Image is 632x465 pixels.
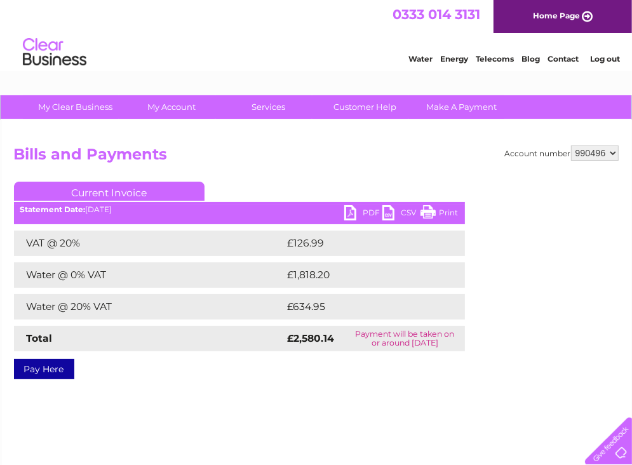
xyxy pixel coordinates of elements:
a: Energy [440,54,468,64]
td: VAT @ 20% [14,231,285,256]
a: Blog [521,54,540,64]
a: Water [408,54,433,64]
img: logo.png [22,33,87,72]
td: £1,818.20 [285,262,444,288]
a: Pay Here [14,359,74,379]
a: Log out [590,54,620,64]
td: Water @ 20% VAT [14,294,285,320]
td: £634.95 [285,294,443,320]
a: My Account [119,95,224,119]
a: CSV [382,205,420,224]
a: Services [216,95,321,119]
div: Clear Business is a trading name of Verastar Limited (registered in [GEOGRAPHIC_DATA] No. 3667643... [17,7,617,62]
td: Payment will be taken on or around [DATE] [345,326,465,351]
b: Statement Date: [20,205,86,214]
strong: Total [27,332,53,344]
a: PDF [344,205,382,224]
a: Make A Payment [409,95,514,119]
h2: Bills and Payments [14,145,619,170]
a: Current Invoice [14,182,205,201]
strong: £2,580.14 [288,332,335,344]
div: [DATE] [14,205,465,214]
a: Customer Help [313,95,417,119]
a: Print [420,205,459,224]
a: 0333 014 3131 [393,6,480,22]
td: Water @ 0% VAT [14,262,285,288]
td: £126.99 [285,231,442,256]
div: Account number [505,145,619,161]
a: My Clear Business [23,95,128,119]
a: Telecoms [476,54,514,64]
a: Contact [548,54,579,64]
